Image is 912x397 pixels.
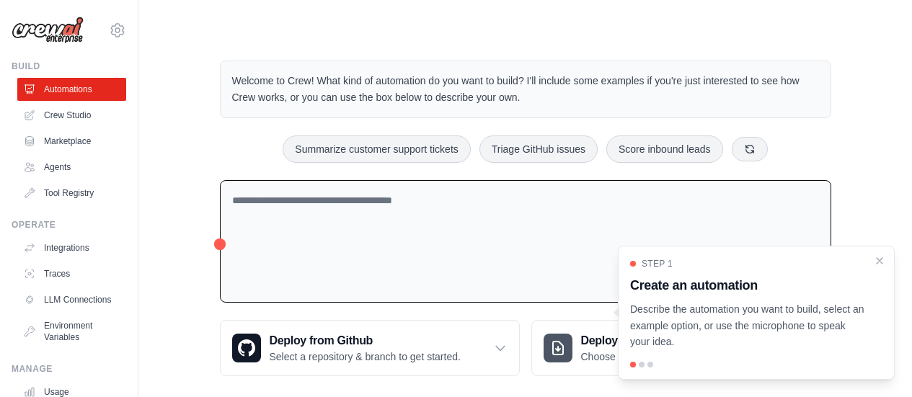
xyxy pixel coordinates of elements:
[606,135,723,163] button: Score inbound leads
[581,332,703,349] h3: Deploy from zip file
[630,301,865,350] p: Describe the automation you want to build, select an example option, or use the microphone to spe...
[12,363,126,375] div: Manage
[270,349,461,364] p: Select a repository & branch to get started.
[17,236,126,259] a: Integrations
[12,219,126,231] div: Operate
[12,61,126,72] div: Build
[17,78,126,101] a: Automations
[642,258,673,269] span: Step 1
[17,314,126,349] a: Environment Variables
[232,73,819,106] p: Welcome to Crew! What kind of automation do you want to build? I'll include some examples if you'...
[17,182,126,205] a: Tool Registry
[12,17,84,44] img: Logo
[17,288,126,311] a: LLM Connections
[581,349,703,364] p: Choose a zip file to upload.
[270,332,461,349] h3: Deploy from Github
[17,262,126,285] a: Traces
[17,104,126,127] a: Crew Studio
[17,130,126,153] a: Marketplace
[874,255,885,267] button: Close walkthrough
[17,156,126,179] a: Agents
[630,275,865,295] h3: Create an automation
[479,135,598,163] button: Triage GitHub issues
[283,135,470,163] button: Summarize customer support tickets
